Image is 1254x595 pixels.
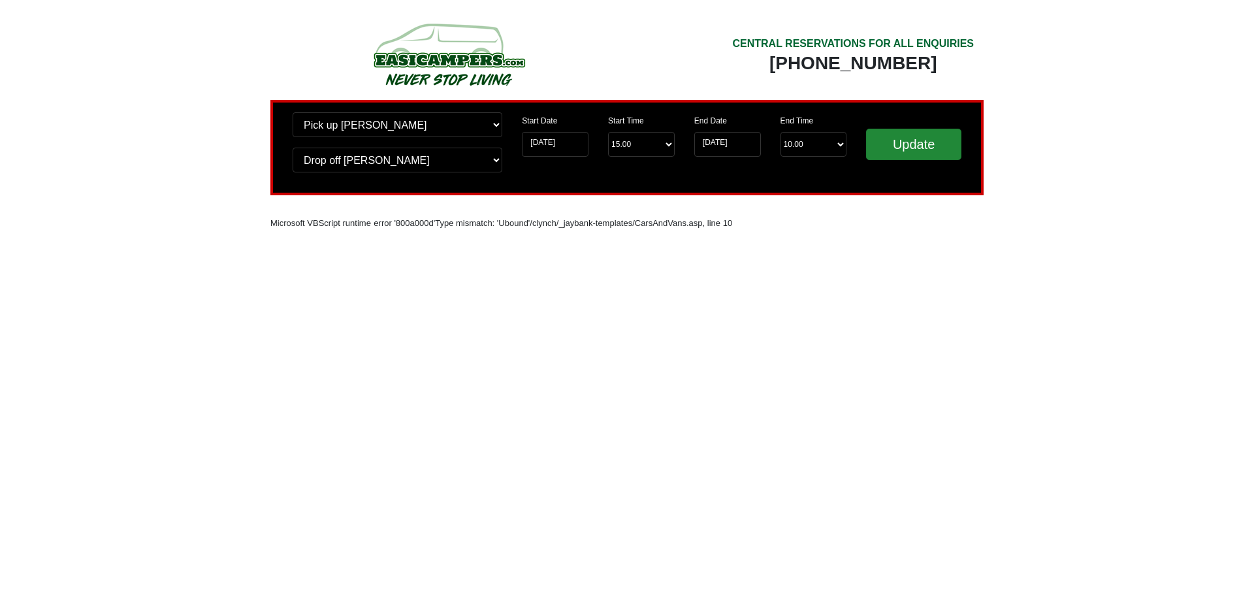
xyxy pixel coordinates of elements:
[608,115,644,127] label: Start Time
[435,218,530,228] font: Type mismatch: 'Ubound'
[270,218,371,228] font: Microsoft VBScript runtime
[522,132,588,157] input: Start Date
[732,36,974,52] div: CENTRAL RESERVATIONS FOR ALL ENQUIRIES
[325,18,573,90] img: campers-checkout-logo.png
[374,218,435,228] font: error '800a000d'
[780,115,814,127] label: End Time
[694,115,727,127] label: End Date
[703,218,733,228] font: , line 10
[694,132,761,157] input: Return Date
[530,218,702,228] font: /clynch/_jaybank-templates/CarsAndVans.asp
[522,115,557,127] label: Start Date
[732,52,974,75] div: [PHONE_NUMBER]
[866,129,961,160] input: Update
